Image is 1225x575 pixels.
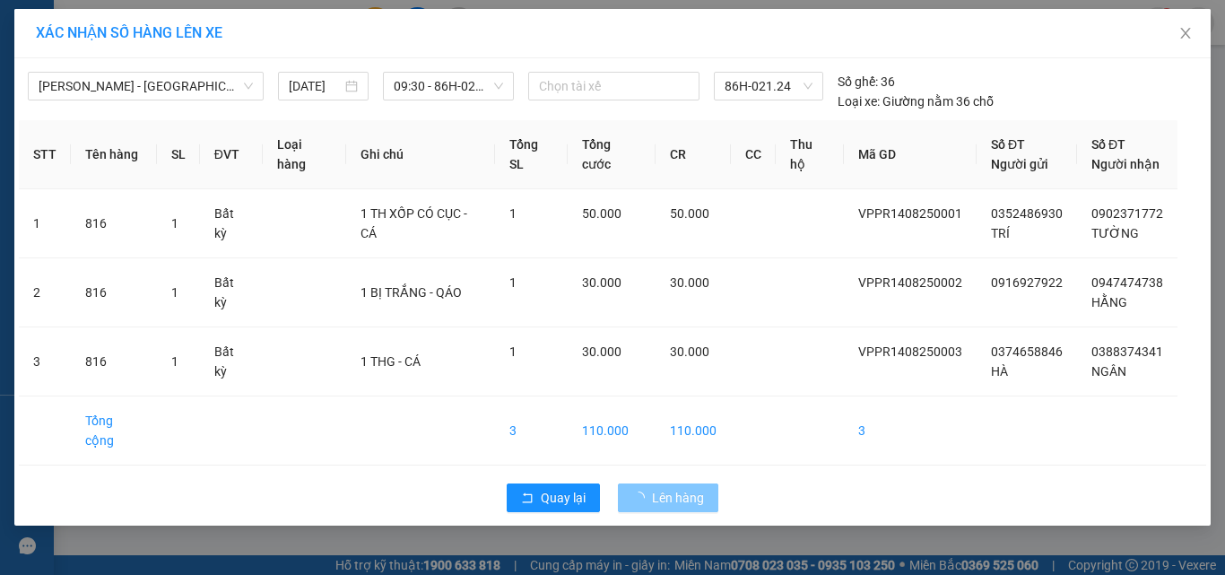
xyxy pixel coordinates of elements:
[725,73,812,100] span: 86H-021.24
[361,285,462,300] span: 1 BỊ TRẮNG - QÁO
[838,72,895,91] div: 36
[521,492,534,506] span: rollback
[289,76,341,96] input: 14/08/2025
[656,120,731,189] th: CR
[171,216,178,231] span: 1
[844,396,977,466] td: 3
[632,492,652,504] span: loading
[844,120,977,189] th: Mã GD
[838,91,880,111] span: Loại xe:
[858,344,962,359] span: VPPR1408250003
[1091,364,1126,379] span: NGÂN
[39,73,253,100] span: Phan Rí - Sài Gòn
[71,396,157,466] td: Tổng cộng
[19,258,71,327] td: 2
[991,137,1025,152] span: Số ĐT
[509,206,517,221] span: 1
[263,120,346,189] th: Loại hàng
[8,39,342,62] li: 01 [PERSON_NAME]
[103,65,117,80] span: phone
[200,120,263,189] th: ĐVT
[8,8,98,98] img: logo.jpg
[19,189,71,258] td: 1
[838,72,878,91] span: Số ghế:
[1091,206,1163,221] span: 0902371772
[656,396,731,466] td: 110.000
[103,12,254,34] b: [PERSON_NAME]
[991,364,1008,379] span: HÀ
[394,73,504,100] span: 09:30 - 86H-021.24
[652,488,704,508] span: Lên hàng
[495,396,569,466] td: 3
[670,344,709,359] span: 30.000
[670,275,709,290] span: 30.000
[1091,275,1163,290] span: 0947474738
[361,206,467,240] span: 1 TH XỐP CÓ CỤC - CÁ
[568,396,656,466] td: 110.000
[157,120,200,189] th: SL
[582,275,621,290] span: 30.000
[731,120,776,189] th: CC
[1091,137,1125,152] span: Số ĐT
[71,327,157,396] td: 816
[1091,344,1163,359] span: 0388374341
[171,285,178,300] span: 1
[991,226,1010,240] span: TRÍ
[346,120,495,189] th: Ghi chú
[991,157,1048,171] span: Người gửi
[991,206,1063,221] span: 0352486930
[838,91,994,111] div: Giường nằm 36 chỗ
[19,327,71,396] td: 3
[361,354,421,369] span: 1 THG - CÁ
[858,206,962,221] span: VPPR1408250001
[541,488,586,508] span: Quay lại
[1160,9,1211,59] button: Close
[509,344,517,359] span: 1
[776,120,844,189] th: Thu hộ
[8,62,342,84] li: 02523854854
[991,344,1063,359] span: 0374658846
[1091,157,1160,171] span: Người nhận
[670,206,709,221] span: 50.000
[495,120,569,189] th: Tổng SL
[71,120,157,189] th: Tên hàng
[200,189,263,258] td: Bất kỳ
[991,275,1063,290] span: 0916927922
[200,258,263,327] td: Bất kỳ
[103,43,117,57] span: environment
[71,189,157,258] td: 816
[509,275,517,290] span: 1
[568,120,656,189] th: Tổng cước
[200,327,263,396] td: Bất kỳ
[1091,295,1127,309] span: HẰNG
[618,484,718,512] button: Lên hàng
[171,354,178,369] span: 1
[858,275,962,290] span: VPPR1408250002
[19,120,71,189] th: STT
[1178,26,1193,40] span: close
[8,112,260,142] b: GỬI : [PERSON_NAME]
[582,344,621,359] span: 30.000
[507,484,600,512] button: rollbackQuay lại
[71,258,157,327] td: 816
[1091,226,1139,240] span: TƯỜNG
[36,24,222,41] span: XÁC NHẬN SỐ HÀNG LÊN XE
[582,206,621,221] span: 50.000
